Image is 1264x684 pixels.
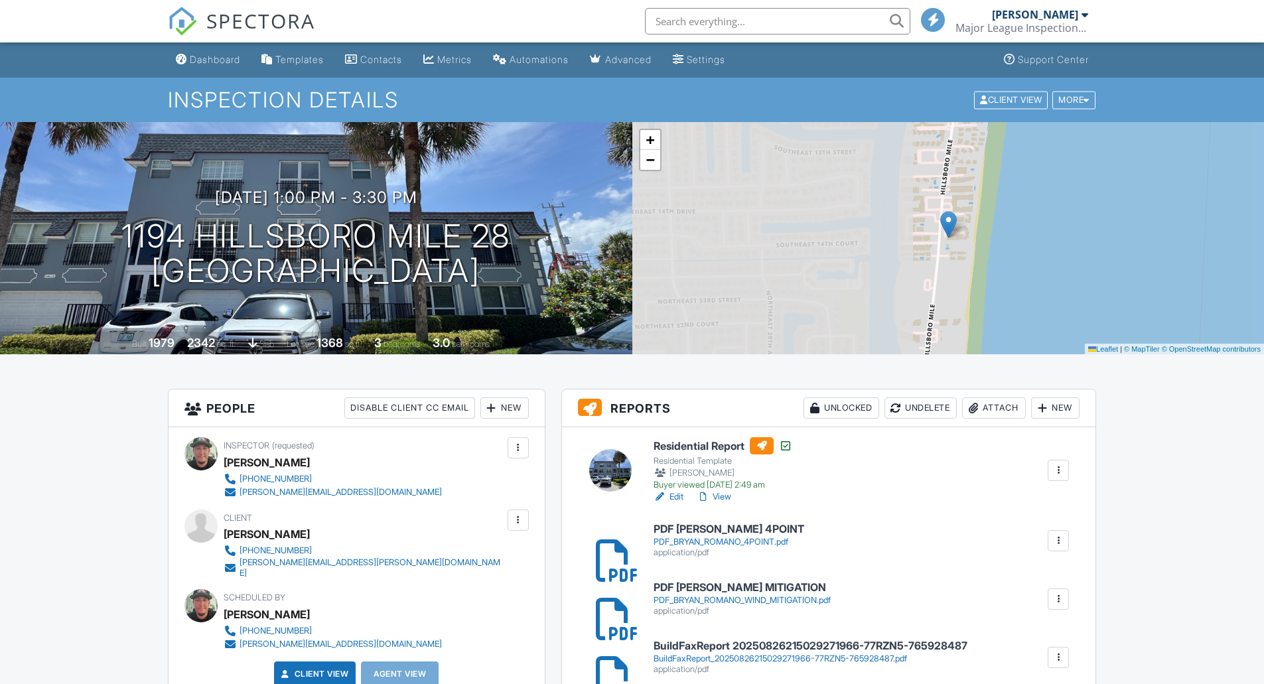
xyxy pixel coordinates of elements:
[654,664,967,675] div: application/pdf
[418,48,477,72] a: Metrics
[224,624,442,638] a: [PHONE_NUMBER]
[224,638,442,651] a: [PERSON_NAME][EMAIL_ADDRESS][DOMAIN_NAME]
[240,557,504,579] div: [PERSON_NAME][EMAIL_ADDRESS][PERSON_NAME][DOMAIN_NAME]
[384,339,420,349] span: bedrooms
[1031,397,1080,419] div: New
[654,523,804,557] a: PDF [PERSON_NAME] 4POINT PDF_BRYAN_ROMANO_4POINT.pdf application/pdf
[962,397,1026,419] div: Attach
[224,592,285,602] span: Scheduled By
[171,48,246,72] a: Dashboard
[480,397,529,419] div: New
[974,91,1048,109] div: Client View
[646,131,654,148] span: +
[884,397,957,419] div: Undelete
[654,537,804,547] div: PDF_BRYAN_ROMANO_4POINT.pdf
[605,54,652,65] div: Advanced
[654,466,792,480] div: [PERSON_NAME]
[1018,54,1089,65] div: Support Center
[1120,345,1122,353] span: |
[654,480,792,490] div: Buyer viewed [DATE] 2:49 am
[190,54,240,65] div: Dashboard
[224,544,504,557] a: [PHONE_NUMBER]
[132,339,147,349] span: Built
[973,94,1051,104] a: Client View
[654,595,831,606] div: PDF_BRYAN_ROMANO_WIND_MITIGATION.pdf
[452,339,490,349] span: bathrooms
[187,336,215,350] div: 2342
[645,8,910,34] input: Search everything...
[224,524,310,544] div: [PERSON_NAME]
[1052,91,1095,109] div: More
[654,640,967,652] h6: BuildFaxReport 20250826215029271966-77RZN5-765928487
[999,48,1094,72] a: Support Center
[1088,345,1118,353] a: Leaflet
[224,604,310,624] div: [PERSON_NAME]
[374,336,382,350] div: 3
[206,7,315,34] span: SPECTORA
[654,456,792,466] div: Residential Template
[272,441,315,450] span: (requested)
[316,336,343,350] div: 1368
[955,21,1088,34] div: Major League Inspections LLC
[510,54,569,65] div: Automations
[224,557,504,579] a: [PERSON_NAME][EMAIL_ADDRESS][PERSON_NAME][DOMAIN_NAME]
[585,48,657,72] a: Advanced
[259,339,274,349] span: slab
[168,18,315,46] a: SPECTORA
[697,490,731,504] a: View
[360,54,402,65] div: Contacts
[654,640,967,674] a: BuildFaxReport 20250826215029271966-77RZN5-765928487 BuildFaxReport_20250826215029271966-77RZN5-7...
[646,151,654,168] span: −
[1162,345,1261,353] a: © OpenStreetMap contributors
[287,339,315,349] span: Lot Size
[121,219,510,289] h1: 1194 Hillsboro Mile 28 [GEOGRAPHIC_DATA]
[224,486,442,499] a: [PERSON_NAME][EMAIL_ADDRESS][DOMAIN_NAME]
[344,397,475,419] div: Disable Client CC Email
[240,474,312,484] div: [PHONE_NUMBER]
[168,88,1097,111] h1: Inspection Details
[640,150,660,170] a: Zoom out
[224,472,442,486] a: [PHONE_NUMBER]
[279,667,349,681] a: Client View
[224,513,252,523] span: Client
[240,487,442,498] div: [PERSON_NAME][EMAIL_ADDRESS][DOMAIN_NAME]
[215,188,417,206] h3: [DATE] 1:00 pm - 3:30 pm
[940,211,957,238] img: Marker
[654,606,831,616] div: application/pdf
[804,397,879,419] div: Unlocked
[433,336,450,350] div: 3.0
[340,48,407,72] a: Contacts
[654,547,804,558] div: application/pdf
[168,7,197,36] img: The Best Home Inspection Software - Spectora
[345,339,362,349] span: sq.ft.
[169,389,545,427] h3: People
[240,545,312,556] div: [PHONE_NUMBER]
[562,389,1096,427] h3: Reports
[275,54,324,65] div: Templates
[217,339,236,349] span: sq. ft.
[256,48,329,72] a: Templates
[654,437,792,490] a: Residential Report Residential Template [PERSON_NAME] Buyer viewed [DATE] 2:49 am
[488,48,574,72] a: Automations (Basic)
[654,523,804,535] h6: PDF [PERSON_NAME] 4POINT
[240,639,442,650] div: [PERSON_NAME][EMAIL_ADDRESS][DOMAIN_NAME]
[240,626,312,636] div: [PHONE_NUMBER]
[640,130,660,150] a: Zoom in
[149,336,175,350] div: 1979
[224,452,310,472] div: [PERSON_NAME]
[654,653,967,664] div: BuildFaxReport_20250826215029271966-77RZN5-765928487.pdf
[1124,345,1160,353] a: © MapTiler
[667,48,731,72] a: Settings
[224,441,269,450] span: Inspector
[992,8,1078,21] div: [PERSON_NAME]
[654,437,792,454] h6: Residential Report
[654,582,831,594] h6: PDF [PERSON_NAME] MITIGATION
[687,54,725,65] div: Settings
[654,582,831,616] a: PDF [PERSON_NAME] MITIGATION PDF_BRYAN_ROMANO_WIND_MITIGATION.pdf application/pdf
[654,490,683,504] a: Edit
[437,54,472,65] div: Metrics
